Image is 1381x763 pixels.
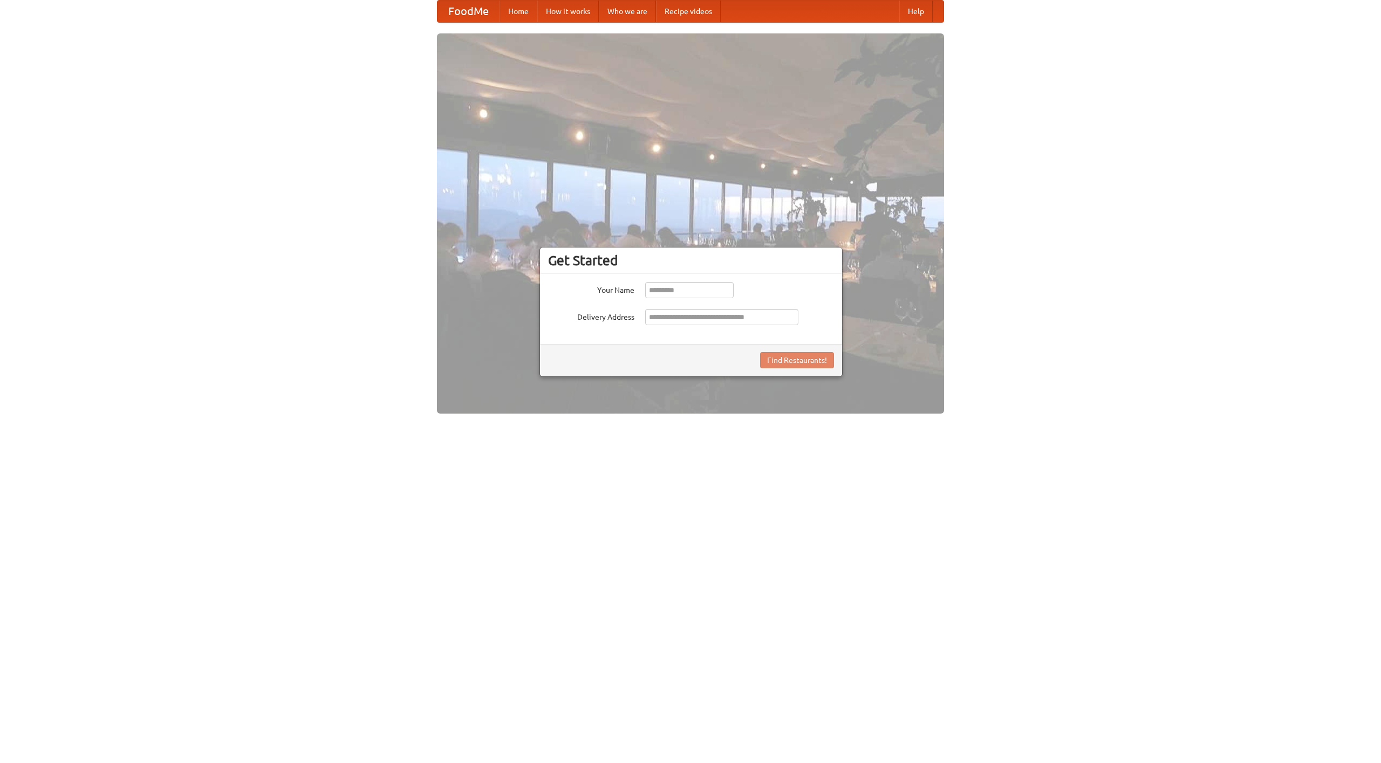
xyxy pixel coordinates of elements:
a: Recipe videos [656,1,721,22]
a: FoodMe [437,1,500,22]
label: Delivery Address [548,309,634,322]
button: Find Restaurants! [760,352,834,368]
a: Who we are [599,1,656,22]
h3: Get Started [548,252,834,269]
label: Your Name [548,282,634,295]
a: Home [500,1,537,22]
a: Help [899,1,933,22]
a: How it works [537,1,599,22]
